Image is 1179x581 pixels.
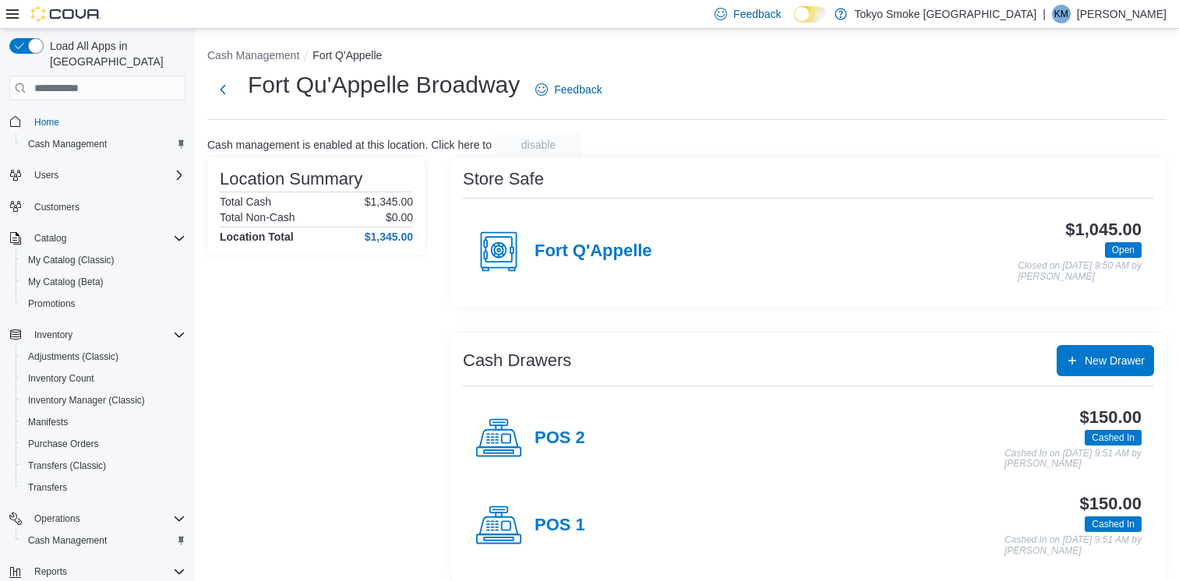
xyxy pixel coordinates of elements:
[1080,495,1142,513] h3: $150.00
[207,139,492,151] p: Cash management is enabled at this location. Click here to
[22,347,125,366] a: Adjustments (Classic)
[3,164,192,186] button: Users
[22,478,185,497] span: Transfers
[22,413,74,431] a: Manifests
[22,347,185,366] span: Adjustments (Classic)
[1105,242,1142,258] span: Open
[34,232,66,245] span: Catalog
[28,372,94,385] span: Inventory Count
[34,512,80,525] span: Operations
[1092,517,1135,531] span: Cashed In
[365,195,413,208] p: $1,345.00
[3,110,192,132] button: Home
[1112,243,1135,257] span: Open
[28,534,107,547] span: Cash Management
[28,326,185,344] span: Inventory
[34,116,59,129] span: Home
[44,38,185,69] span: Load All Apps in [GEOGRAPHIC_DATA]
[28,562,73,581] button: Reports
[535,516,585,536] h4: POS 1
[16,293,192,315] button: Promotions
[1077,5,1167,23] p: [PERSON_NAME]
[1043,5,1046,23] p: |
[34,169,58,181] span: Users
[22,531,185,550] span: Cash Management
[220,195,271,208] h6: Total Cash
[220,231,294,243] h4: Location Total
[28,509,86,528] button: Operations
[1065,220,1142,239] h3: $1,045.00
[1085,516,1142,532] span: Cashed In
[28,254,115,266] span: My Catalog (Classic)
[1004,535,1142,556] p: Cashed In on [DATE] 9:51 AM by [PERSON_NAME]
[16,271,192,293] button: My Catalog (Beta)
[16,477,192,498] button: Transfers
[535,241,652,262] h4: Fort Q'Appelle
[22,294,185,313] span: Promotions
[28,416,68,428] span: Manifests
[22,391,151,410] a: Inventory Manager (Classic)
[22,435,105,453] a: Purchase Orders
[16,346,192,368] button: Adjustments (Classic)
[3,508,192,530] button: Operations
[1057,345,1154,376] button: New Drawer
[855,5,1037,23] p: Tokyo Smoke [GEOGRAPHIC_DATA]
[28,229,185,248] span: Catalog
[535,428,585,449] h4: POS 2
[248,69,520,100] h1: Fort Qu'Appelle Broadway
[22,369,185,388] span: Inventory Count
[794,6,827,23] input: Dark Mode
[3,227,192,249] button: Catalog
[28,138,107,150] span: Cash Management
[16,368,192,389] button: Inventory Count
[28,438,99,450] span: Purchase Orders
[16,530,192,551] button: Cash Management
[28,394,145,407] span: Inventory Manager (Classic)
[22,135,113,153] a: Cash Management
[28,166,65,185] button: Users
[28,113,65,132] a: Home
[28,350,118,363] span: Adjustments (Classic)
[529,74,608,105] a: Feedback
[28,111,185,131] span: Home
[386,211,413,224] p: $0.00
[31,6,101,22] img: Cova
[1080,408,1142,427] h3: $150.00
[1092,431,1135,445] span: Cashed In
[28,198,86,217] a: Customers
[207,49,299,62] button: Cash Management
[22,273,185,291] span: My Catalog (Beta)
[1085,430,1142,445] span: Cashed In
[1004,449,1142,470] p: Cashed In on [DATE] 9:51 AM by [PERSON_NAME]
[28,166,185,185] span: Users
[16,133,192,155] button: Cash Management
[22,531,113,550] a: Cash Management
[28,460,106,472] span: Transfers (Classic)
[34,329,72,341] span: Inventory
[22,413,185,431] span: Manifests
[554,82,602,97] span: Feedback
[28,229,72,248] button: Catalog
[22,294,82,313] a: Promotions
[22,251,185,269] span: My Catalog (Classic)
[207,74,238,105] button: Next
[22,135,185,153] span: Cash Management
[22,251,121,269] a: My Catalog (Classic)
[34,565,67,578] span: Reports
[28,326,79,344] button: Inventory
[28,562,185,581] span: Reports
[3,195,192,218] button: Customers
[34,201,79,213] span: Customers
[28,298,76,310] span: Promotions
[1085,353,1145,368] span: New Drawer
[22,456,112,475] a: Transfers (Classic)
[16,455,192,477] button: Transfers (Classic)
[28,509,185,528] span: Operations
[365,231,413,243] h4: $1,345.00
[463,170,544,188] h3: Store Safe
[28,276,104,288] span: My Catalog (Beta)
[1018,261,1142,282] p: Closed on [DATE] 9:50 AM by [PERSON_NAME]
[16,389,192,411] button: Inventory Manager (Classic)
[733,6,781,22] span: Feedback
